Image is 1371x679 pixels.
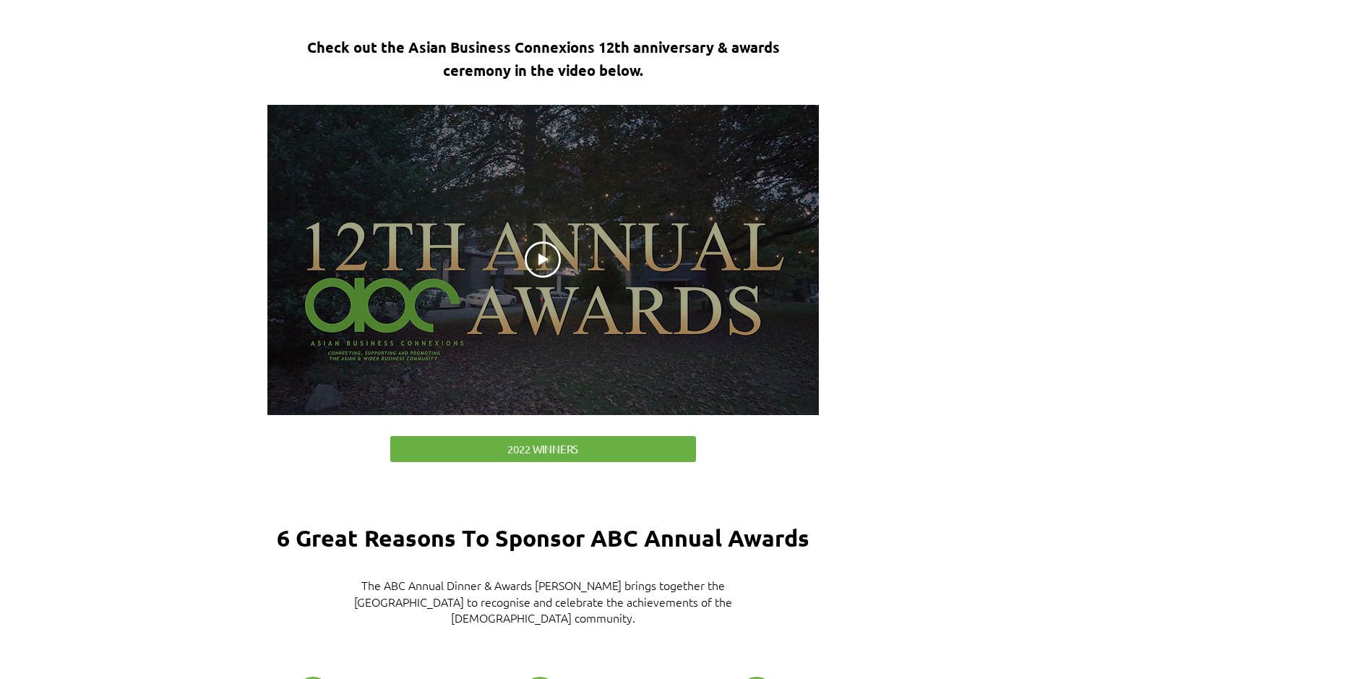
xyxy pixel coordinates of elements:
[345,577,742,625] p: The ABC Annual Dinner & Awards [PERSON_NAME] brings together the [GEOGRAPHIC_DATA] to recognise a...
[267,522,819,555] h2: 6 Great Reasons To Sponsor ABC Annual Awards
[507,441,578,456] span: 2022 WINNERS
[388,434,698,464] a: 2022 WINNERS
[307,38,780,80] span: Check out the Asian Business Connexions 12th anniversary & awards ceremony in the video below.
[525,242,561,278] button: Play video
